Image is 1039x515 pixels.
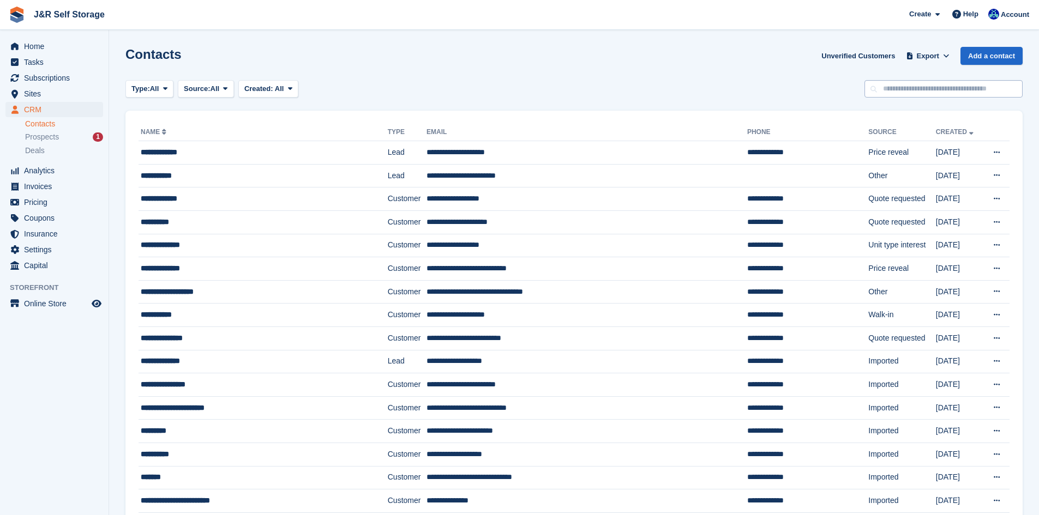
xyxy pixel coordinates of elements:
td: [DATE] [936,420,983,443]
td: Customer [388,489,427,513]
span: Analytics [24,163,89,178]
td: Other [868,280,935,304]
span: Capital [24,258,89,273]
div: 1 [93,132,103,142]
a: menu [5,163,103,178]
td: [DATE] [936,210,983,234]
a: menu [5,210,103,226]
img: stora-icon-8386f47178a22dfd0bd8f6a31ec36ba5ce8667c1dd55bd0f319d3a0aa187defe.svg [9,7,25,23]
th: Source [868,124,935,141]
a: menu [5,242,103,257]
th: Phone [747,124,868,141]
a: Name [141,128,169,136]
a: Prospects 1 [25,131,103,143]
td: Customer [388,257,427,281]
a: Add a contact [960,47,1023,65]
th: Type [388,124,427,141]
button: Source: All [178,80,234,98]
span: Type: [131,83,150,94]
td: Imported [868,420,935,443]
td: Customer [388,396,427,420]
td: Customer [388,210,427,234]
td: [DATE] [936,489,983,513]
td: Customer [388,326,427,350]
a: menu [5,70,103,86]
td: [DATE] [936,443,983,466]
a: menu [5,296,103,311]
span: Storefront [10,282,109,293]
a: menu [5,54,103,70]
td: Quote requested [868,210,935,234]
td: Customer [388,443,427,466]
td: Imported [868,443,935,466]
span: Source: [184,83,210,94]
td: Lead [388,164,427,187]
button: Type: All [125,80,173,98]
a: menu [5,102,103,117]
td: Imported [868,373,935,397]
td: [DATE] [936,141,983,165]
td: Customer [388,466,427,489]
a: J&R Self Storage [29,5,109,23]
span: Help [963,9,978,20]
a: Preview store [90,297,103,310]
td: [DATE] [936,373,983,397]
a: menu [5,179,103,194]
td: Walk-in [868,304,935,327]
span: All [275,84,284,93]
span: Subscriptions [24,70,89,86]
span: Deals [25,146,45,156]
td: [DATE] [936,304,983,327]
span: Coupons [24,210,89,226]
td: Quote requested [868,187,935,211]
span: Account [1001,9,1029,20]
td: Customer [388,373,427,397]
td: [DATE] [936,234,983,257]
span: Pricing [24,195,89,210]
a: menu [5,39,103,54]
td: Imported [868,466,935,489]
td: [DATE] [936,280,983,304]
td: Imported [868,489,935,513]
span: Prospects [25,132,59,142]
td: Price reveal [868,141,935,165]
td: Customer [388,304,427,327]
a: menu [5,226,103,241]
span: Online Store [24,296,89,311]
span: Insurance [24,226,89,241]
button: Export [904,47,952,65]
span: Settings [24,242,89,257]
td: [DATE] [936,187,983,211]
td: Imported [868,350,935,373]
span: All [150,83,159,94]
span: Export [917,51,939,62]
h1: Contacts [125,47,182,62]
td: Price reveal [868,257,935,281]
a: menu [5,86,103,101]
span: Sites [24,86,89,101]
td: Lead [388,350,427,373]
td: [DATE] [936,396,983,420]
a: Contacts [25,119,103,129]
td: Lead [388,141,427,165]
th: Email [427,124,747,141]
td: [DATE] [936,257,983,281]
td: [DATE] [936,326,983,350]
td: Customer [388,234,427,257]
img: Steve Revell [988,9,999,20]
a: Deals [25,145,103,156]
span: Invoices [24,179,89,194]
a: menu [5,195,103,210]
td: [DATE] [936,164,983,187]
td: Customer [388,187,427,211]
a: Unverified Customers [817,47,899,65]
span: All [211,83,220,94]
td: [DATE] [936,466,983,489]
button: Created: All [238,80,298,98]
td: [DATE] [936,350,983,373]
span: CRM [24,102,89,117]
td: Unit type interest [868,234,935,257]
a: menu [5,258,103,273]
span: Create [909,9,931,20]
span: Home [24,39,89,54]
